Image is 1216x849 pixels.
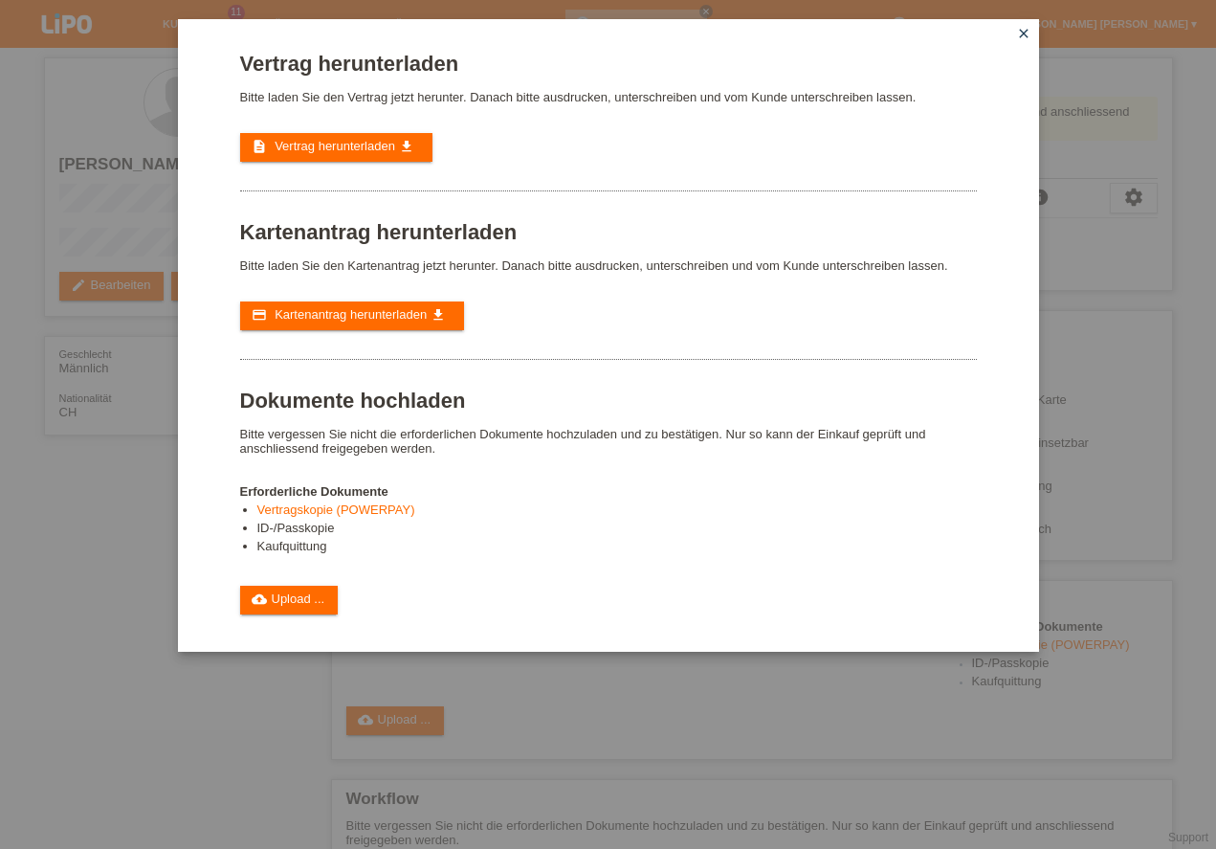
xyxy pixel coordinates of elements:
i: get_app [431,307,446,323]
a: cloud_uploadUpload ... [240,586,339,614]
a: Vertragskopie (POWERPAY) [257,503,415,517]
i: credit_card [252,307,267,323]
h1: Kartenantrag herunterladen [240,220,977,244]
i: cloud_upload [252,592,267,607]
i: get_app [399,139,414,154]
h4: Erforderliche Dokumente [240,484,977,499]
li: ID-/Passkopie [257,521,977,539]
p: Bitte vergessen Sie nicht die erforderlichen Dokumente hochzuladen und zu bestätigen. Nur so kann... [240,427,977,456]
span: Vertrag herunterladen [275,139,395,153]
p: Bitte laden Sie den Vertrag jetzt herunter. Danach bitte ausdrucken, unterschreiben und vom Kunde... [240,90,977,104]
a: description Vertrag herunterladen get_app [240,133,432,162]
h1: Vertrag herunterladen [240,52,977,76]
h1: Dokumente hochladen [240,389,977,413]
span: Kartenantrag herunterladen [275,307,427,322]
i: close [1016,26,1031,41]
a: close [1011,24,1036,46]
i: description [252,139,267,154]
p: Bitte laden Sie den Kartenantrag jetzt herunter. Danach bitte ausdrucken, unterschreiben und vom ... [240,258,977,273]
a: credit_card Kartenantrag herunterladen get_app [240,302,464,330]
li: Kaufquittung [257,539,977,557]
